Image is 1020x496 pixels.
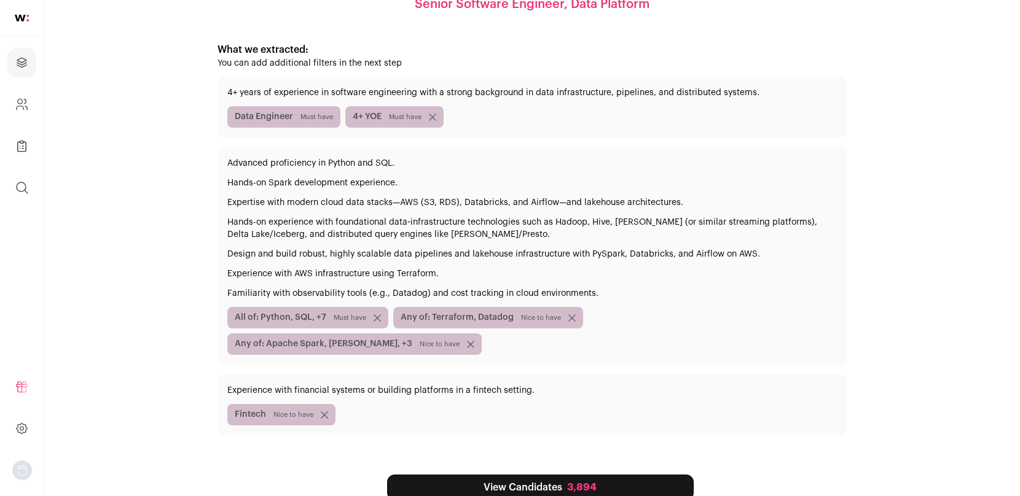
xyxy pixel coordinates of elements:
[393,307,583,328] span: Any of: Terraform, Datadog
[273,410,313,420] span: Nice to have
[227,404,335,425] span: Fintech
[227,157,837,169] p: Advanced proficiency in Python and SQL.
[227,177,837,189] p: Hands-on Spark development experience.
[334,313,366,323] span: Must have
[227,106,340,128] span: Data Engineer
[227,248,837,260] p: Design and build robust, highly scalable data pipelines and lakehouse infrastructure with PySpark...
[7,131,36,161] a: Company Lists
[12,460,32,480] button: Open dropdown
[420,339,460,349] span: Nice to have
[300,112,333,122] span: Must have
[389,112,422,122] span: Must have
[227,384,837,397] p: Experience with financial systems or building platforms in a fintech setting.
[12,460,32,480] img: nopic.png
[227,287,837,300] p: Familiarity with observability tools (e.g., Datadog) and cost tracking in cloud environments.
[15,15,29,21] img: wellfound-shorthand-0d5821cbd27db2630d0214b213865d53afaa358527fdda9d0ea32b1df1b89c2c.svg
[521,313,561,323] span: Nice to have
[218,42,847,57] p: What we extracted:
[7,48,36,77] a: Projects
[218,57,847,69] p: You can add additional filters in the next step
[227,87,837,99] p: 4+ years of experience in software engineering with a strong background in data infrastructure, p...
[567,480,597,495] div: 3,894
[227,268,837,280] p: Experience with AWS infrastructure using Terraform.
[227,196,837,209] p: Expertise with modern cloud data stacks—AWS (S3, RDS), Databricks, and Airflow—and lakehouse arch...
[227,333,482,355] span: Any of: Apache Spark, [PERSON_NAME], +3
[227,307,388,328] span: All of: Python, SQL, +7
[345,106,444,128] span: 4+ YOE
[227,216,837,241] p: Hands-on experience with foundational data‑infrastructure technologies such as Hadoop, Hive, [PER...
[7,90,36,119] a: Company and ATS Settings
